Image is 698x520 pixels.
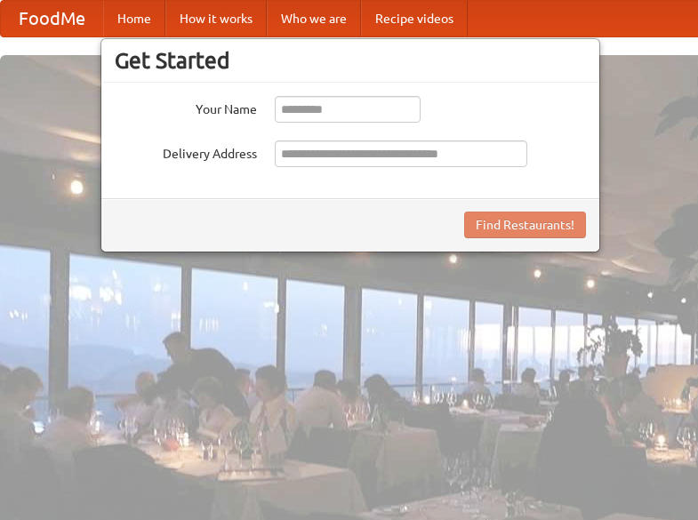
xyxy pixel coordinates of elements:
[165,1,267,36] a: How it works
[115,140,257,163] label: Delivery Address
[267,1,361,36] a: Who we are
[115,96,257,118] label: Your Name
[103,1,165,36] a: Home
[464,212,586,238] button: Find Restaurants!
[115,47,586,74] h3: Get Started
[1,1,103,36] a: FoodMe
[361,1,468,36] a: Recipe videos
